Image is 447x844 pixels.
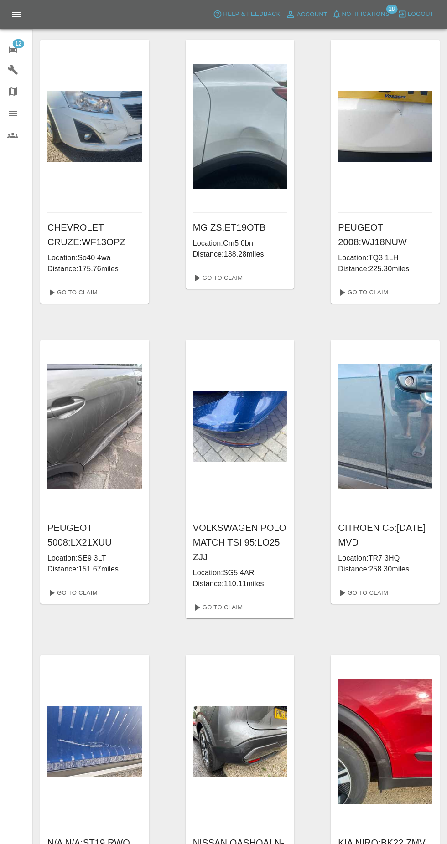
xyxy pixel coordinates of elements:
[193,567,287,578] p: Location: SG5 4AR
[12,39,24,48] span: 12
[338,220,432,249] h6: PEUGEOT 2008 : WJ18NUW
[223,9,280,20] span: Help & Feedback
[47,263,142,274] p: Distance: 175.76 miles
[193,249,287,260] p: Distance: 138.28 miles
[193,578,287,589] p: Distance: 110.11 miles
[193,238,287,249] p: Location: Cm5 0bn
[408,9,434,20] span: Logout
[47,564,142,575] p: Distance: 151.67 miles
[334,285,390,300] a: Go To Claim
[334,586,390,600] a: Go To Claim
[189,271,245,285] a: Go To Claim
[211,7,282,21] button: Help & Feedback
[47,553,142,564] p: Location: SE9 3LT
[342,9,390,20] span: Notifications
[44,586,100,600] a: Go To Claim
[338,252,432,263] p: Location: TQ3 1LH
[338,553,432,564] p: Location: TR7 3HQ
[189,600,245,615] a: Go To Claim
[297,10,327,20] span: Account
[47,220,142,249] h6: CHEVROLET CRUZE : WF13OPZ
[338,564,432,575] p: Distance: 258.30 miles
[283,7,330,22] a: Account
[5,4,27,26] button: Open drawer
[395,7,436,21] button: Logout
[386,5,397,14] span: 18
[338,520,432,550] h6: CITROEN C5 : [DATE] MVD
[330,7,392,21] button: Notifications
[338,263,432,274] p: Distance: 225.30 miles
[47,252,142,263] p: Location: So40 4wa
[193,220,287,235] h6: MG ZS : ET19OTB
[44,285,100,300] a: Go To Claim
[193,520,287,564] h6: VOLKSWAGEN POLO MATCH TSI 95 : LO25 ZJJ
[47,520,142,550] h6: PEUGEOT 5008 : LX21XUU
